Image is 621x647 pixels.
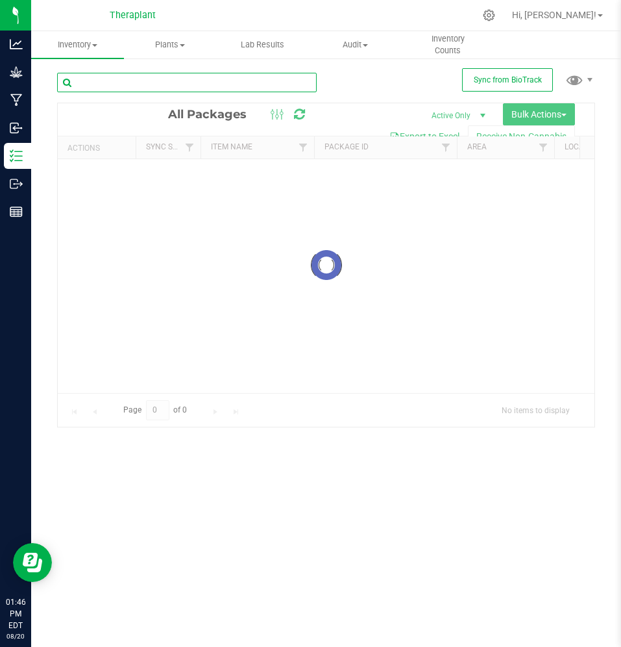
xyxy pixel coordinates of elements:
[10,66,23,79] inline-svg: Grow
[223,39,302,51] span: Lab Results
[481,9,497,21] div: Manage settings
[512,10,596,20] span: Hi, [PERSON_NAME]!
[10,94,23,107] inline-svg: Manufacturing
[10,38,23,51] inline-svg: Analytics
[474,75,542,84] span: Sync from BioTrack
[31,31,124,58] a: Inventory
[124,31,217,58] a: Plants
[110,10,156,21] span: Theraplant
[310,39,401,51] span: Audit
[6,631,25,641] p: 08/20
[10,121,23,134] inline-svg: Inbound
[402,31,494,58] a: Inventory Counts
[13,543,52,582] iframe: Resource center
[309,31,402,58] a: Audit
[57,73,317,92] input: Search Package ID, Item Name, SKU, Lot or Part Number...
[31,39,124,51] span: Inventory
[125,39,216,51] span: Plants
[10,149,23,162] inline-svg: Inventory
[10,205,23,218] inline-svg: Reports
[216,31,309,58] a: Lab Results
[402,33,494,57] span: Inventory Counts
[462,68,553,92] button: Sync from BioTrack
[10,177,23,190] inline-svg: Outbound
[6,596,25,631] p: 01:46 PM EDT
